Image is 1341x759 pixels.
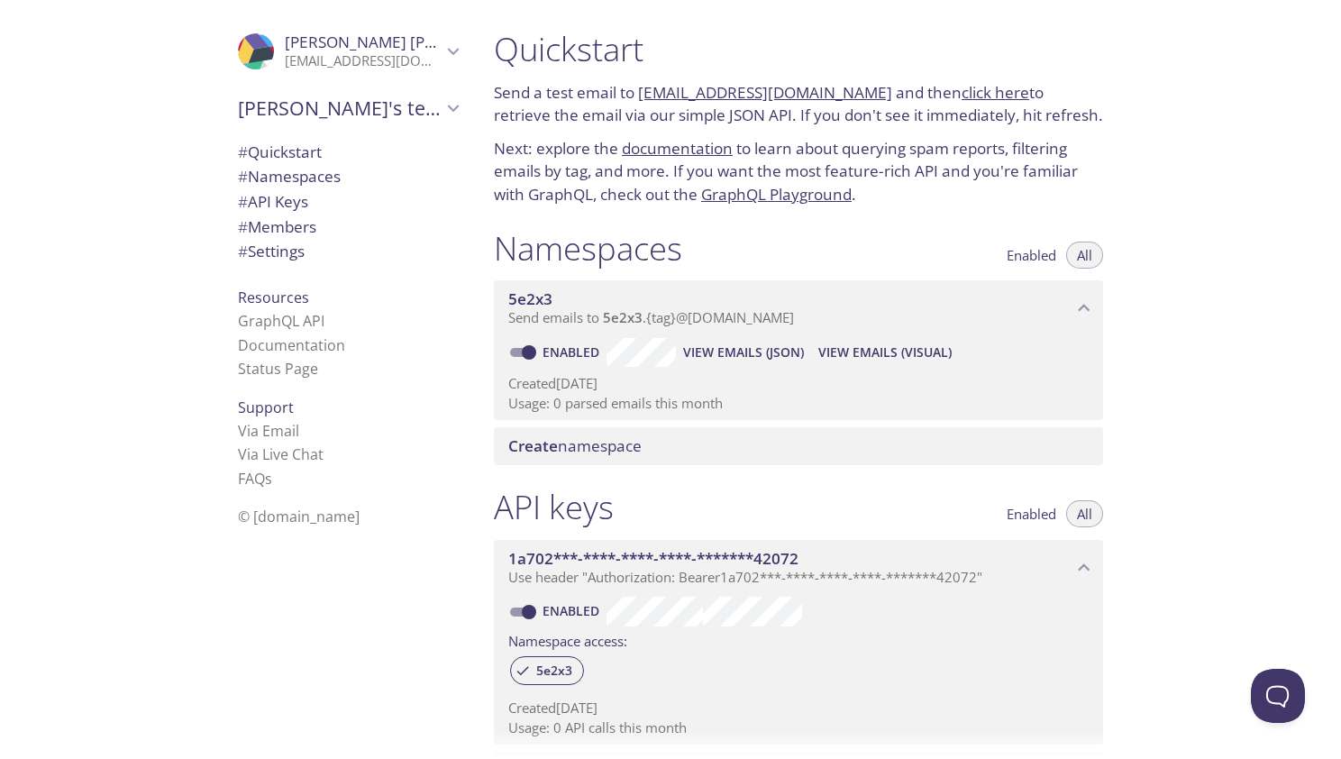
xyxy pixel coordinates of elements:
span: Resources [238,288,309,307]
div: Team Settings [223,239,472,264]
button: All [1066,242,1103,269]
div: Juan's team [223,85,472,132]
a: Via Email [238,421,299,441]
a: click here [962,82,1029,103]
p: Next: explore the to learn about querying spam reports, filtering emails by tag, and more. If you... [494,137,1103,206]
span: Namespaces [238,166,341,187]
span: 5e2x3 [508,288,552,309]
div: 5e2x3 [510,656,584,685]
p: Created [DATE] [508,699,1089,718]
span: Settings [238,241,305,261]
span: Members [238,216,316,237]
iframe: Help Scout Beacon - Open [1251,669,1305,723]
span: View Emails (JSON) [683,342,804,363]
span: Quickstart [238,142,322,162]
a: [EMAIL_ADDRESS][DOMAIN_NAME] [638,82,892,103]
h1: API keys [494,487,614,527]
span: © [DOMAIN_NAME] [238,507,360,526]
a: FAQ [238,469,272,489]
a: documentation [622,138,733,159]
p: [EMAIL_ADDRESS][DOMAIN_NAME] [285,52,442,70]
span: Support [238,398,294,417]
div: Juan pablo [223,22,472,81]
p: Created [DATE] [508,374,1089,393]
a: GraphQL Playground [701,184,852,205]
span: s [265,469,272,489]
span: View Emails (Visual) [818,342,952,363]
span: [PERSON_NAME]'s team [238,96,442,121]
span: [PERSON_NAME] [PERSON_NAME] [285,32,532,52]
span: 5e2x3 [525,663,583,679]
span: # [238,191,248,212]
div: API Keys [223,189,472,215]
h1: Namespaces [494,228,682,269]
div: Create namespace [494,427,1103,465]
span: # [238,216,248,237]
div: 5e2x3 namespace [494,280,1103,336]
a: Documentation [238,335,345,355]
button: View Emails (Visual) [811,338,959,367]
a: GraphQL API [238,311,324,331]
h1: Quickstart [494,29,1103,69]
div: Quickstart [223,140,472,165]
p: Usage: 0 parsed emails this month [508,394,1089,413]
span: # [238,142,248,162]
span: Create [508,435,558,456]
span: # [238,241,248,261]
span: Send emails to . {tag} @[DOMAIN_NAME] [508,308,794,326]
button: All [1066,500,1103,527]
span: API Keys [238,191,308,212]
div: Members [223,215,472,240]
button: Enabled [996,242,1067,269]
a: Status Page [238,359,318,379]
p: Send a test email to and then to retrieve the email via our simple JSON API. If you don't see it ... [494,81,1103,127]
a: Enabled [540,602,607,619]
span: # [238,166,248,187]
a: Via Live Chat [238,444,324,464]
button: Enabled [996,500,1067,527]
span: namespace [508,435,642,456]
p: Usage: 0 API calls this month [508,718,1089,737]
div: Namespaces [223,164,472,189]
button: View Emails (JSON) [676,338,811,367]
label: Namespace access: [508,626,627,653]
span: 5e2x3 [603,308,643,326]
a: Enabled [540,343,607,361]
